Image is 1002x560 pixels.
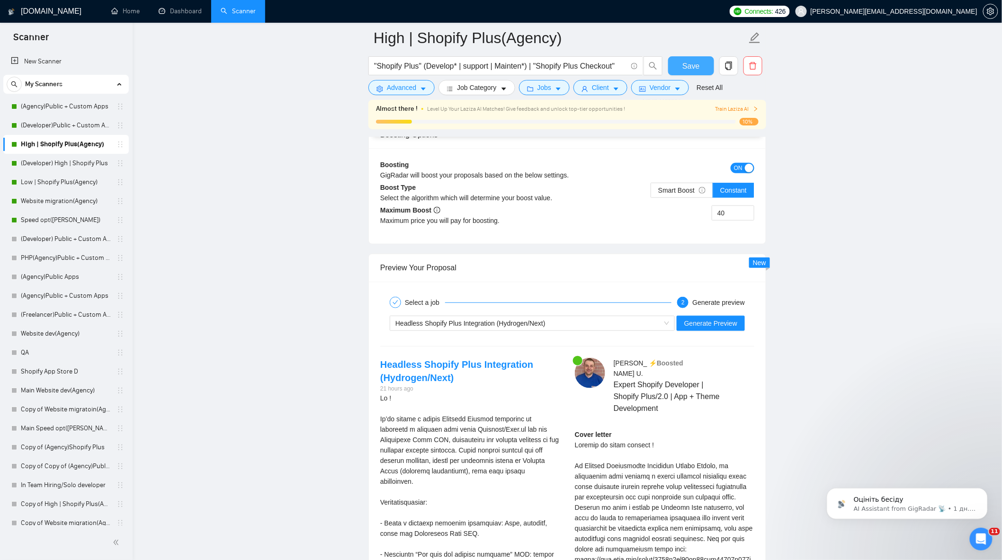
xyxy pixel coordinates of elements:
a: Copy of (Agency)Shopify Plus [21,438,111,457]
span: Scanner [6,30,56,50]
span: holder [116,197,124,205]
span: holder [116,311,124,319]
span: Expert Shopify Developer | Shopify Plus/2.0 | App + Theme Development [614,379,726,414]
span: caret-down [555,85,562,92]
span: holder [116,425,124,432]
span: idcard [639,85,646,92]
div: 21 hours ago [380,384,560,393]
span: user [582,85,588,92]
span: check [393,300,398,305]
button: search [7,77,22,92]
b: Boost Type [380,184,416,191]
a: QA [21,343,111,362]
button: idcardVendorcaret-down [631,80,689,95]
span: holder [116,444,124,451]
span: folder [527,85,534,92]
span: holder [116,481,124,489]
span: holder [116,292,124,300]
div: Generate preview [692,297,745,308]
a: Copy of Website migratoin(Agency) [21,400,111,419]
a: setting [983,8,998,15]
span: Level Up Your Laziza AI Matches! Give feedback and unlock top-tier opportunities ! [427,106,625,112]
span: holder [116,178,124,186]
span: holder [116,500,124,508]
b: Boosting [380,161,409,169]
span: holder [116,235,124,243]
button: settingAdvancedcaret-down [368,80,435,95]
span: holder [116,141,124,148]
span: Constant [720,187,747,194]
input: Scanner name... [374,26,747,50]
a: (Developer) High | Shopify Plus [21,154,111,173]
button: delete [743,56,762,75]
span: Jobs [537,82,552,93]
span: Connects: [745,6,773,17]
span: caret-down [501,85,507,92]
span: holder [116,387,124,394]
iframe: Intercom notifications сообщение [813,468,1002,534]
span: edit [749,32,761,44]
button: search [644,56,662,75]
strong: Cover letter [575,431,612,438]
span: holder [116,273,124,281]
button: setting [983,4,998,19]
span: holder [116,462,124,470]
span: holder [116,254,124,262]
span: Headless Shopify Plus Integration (Hydrogen/Next) [395,320,546,327]
a: (Developer) Public + Custom Apps [21,230,111,249]
button: Generate Preview [677,316,745,331]
b: Maximum Boost [380,206,440,214]
span: holder [116,519,124,527]
span: delete [744,62,762,70]
span: right [753,106,759,112]
img: logo [8,4,15,19]
span: Advanced [387,82,416,93]
iframe: Intercom live chat [970,528,993,551]
a: (Agency)Public + Custom Apps [21,286,111,305]
span: holder [116,122,124,129]
a: Headless Shopify Plus Integration (Hydrogen/Next) [380,359,533,383]
span: user [798,8,805,15]
a: (Agency)Public Apps [21,267,111,286]
button: Save [668,56,714,75]
span: info-circle [699,187,706,194]
span: holder [116,349,124,356]
span: setting [376,85,383,92]
span: holder [116,160,124,167]
div: Preview Your Proposal [380,254,754,281]
a: dashboardDashboard [159,7,202,15]
span: bars [447,85,453,92]
a: Main Website dev(Agency) [21,381,111,400]
button: folderJobscaret-down [519,80,570,95]
span: 11 [989,528,1000,535]
div: Select a job [405,297,445,308]
span: setting [984,8,998,15]
span: Almost there ! [376,104,418,114]
span: holder [116,216,124,224]
a: Low | Shopify Plus(Agency) [21,173,111,192]
span: holder [116,368,124,375]
a: Main Speed opt([PERSON_NAME]) [21,419,111,438]
button: userClientcaret-down [573,80,627,95]
img: c1gfRzHJo4lwB2uvQU6P4BT15O_lr8ReaehWjS0ADxTjCRy4vAPwXYrdgz0EeetcBO [575,358,605,388]
li: My Scanners [3,75,129,551]
span: Save [682,60,699,72]
span: 426 [775,6,786,17]
span: Job Category [457,82,496,93]
a: (Freelancer)Public + Custom Apps [21,305,111,324]
a: PHP(Agency)Public + Custom Apps [21,249,111,267]
a: Copy of Copy of (Agency)Public + Custom Apps [21,457,111,476]
span: holder [116,330,124,338]
button: barsJob Categorycaret-down [438,80,515,95]
a: Website dev(Agency) [21,324,111,343]
a: Shopify App Store D [21,362,111,381]
button: Train Laziza AI [715,105,759,114]
span: info-circle [434,207,440,213]
span: holder [116,406,124,413]
span: info-circle [631,63,637,69]
a: Copy of Website migration(Agency) [21,514,111,533]
li: New Scanner [3,52,129,71]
